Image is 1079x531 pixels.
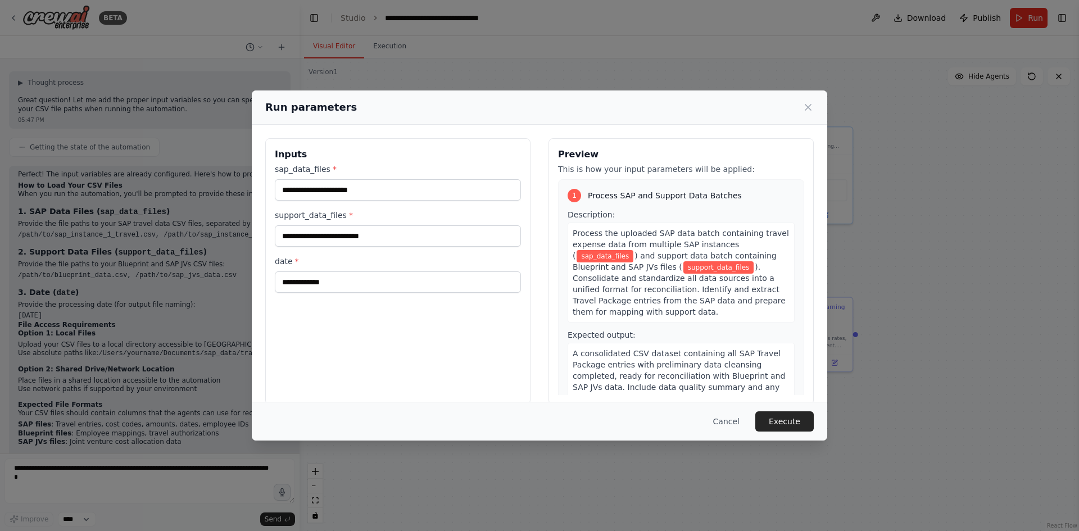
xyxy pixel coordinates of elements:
[577,250,633,262] span: Variable: sap_data_files
[568,330,636,339] span: Expected output:
[588,190,742,201] span: Process SAP and Support Data Batches
[275,210,521,221] label: support_data_files
[683,261,754,274] span: Variable: support_data_files
[573,349,785,403] span: A consolidated CSV dataset containing all SAP Travel Package entries with preliminary data cleans...
[568,189,581,202] div: 1
[558,164,804,175] p: This is how your input parameters will be applied:
[558,148,804,161] h3: Preview
[265,99,357,115] h2: Run parameters
[573,262,786,316] span: ). Consolidate and standardize all data sources into a unified format for reconciliation. Identif...
[275,148,521,161] h3: Inputs
[275,164,521,175] label: sap_data_files
[275,256,521,267] label: date
[573,229,789,260] span: Process the uploaded SAP data batch containing travel expense data from multiple SAP instances (
[573,251,777,271] span: ) and support data batch containing Blueprint and SAP JVs files (
[704,411,749,432] button: Cancel
[568,210,615,219] span: Description:
[755,411,814,432] button: Execute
